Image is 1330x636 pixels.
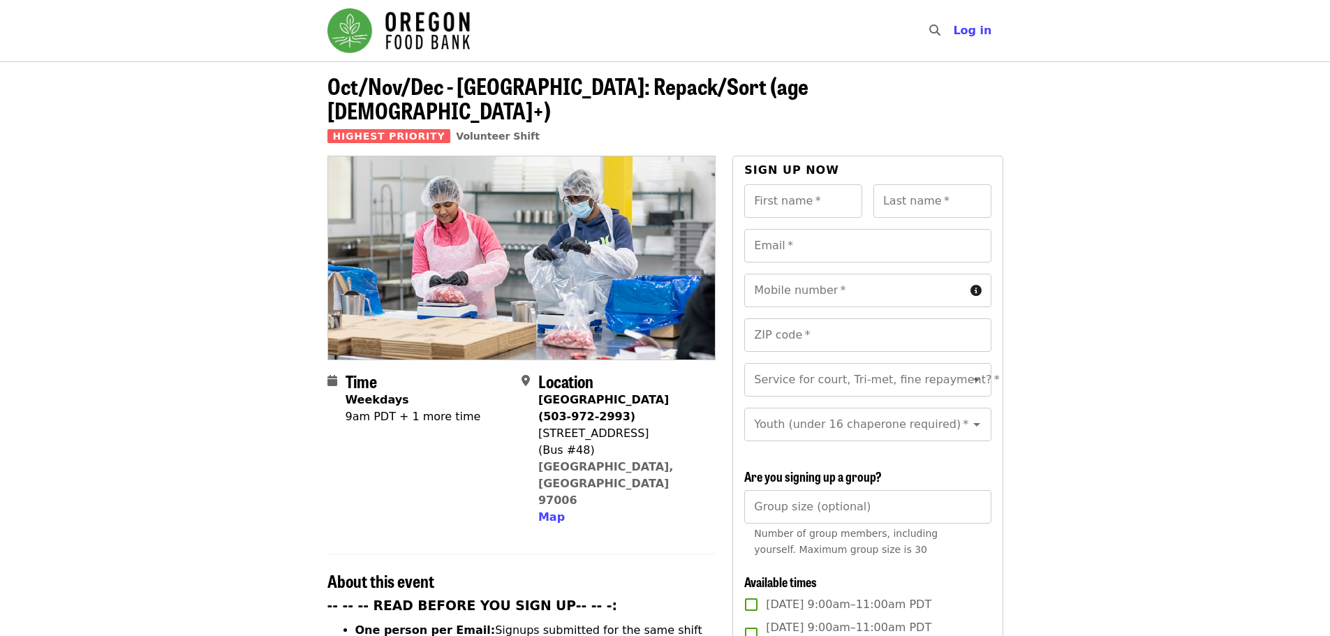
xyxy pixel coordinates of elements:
strong: [GEOGRAPHIC_DATA] (503-972-2993) [538,393,669,423]
span: Map [538,510,565,524]
div: (Bus #48) [538,442,704,459]
span: Time [346,369,377,393]
a: Volunteer Shift [456,131,540,142]
span: Location [538,369,593,393]
i: circle-info icon [970,284,982,297]
span: [DATE] 9:00am–11:00am PDT [766,596,931,613]
span: Log in [953,24,991,37]
span: Sign up now [744,163,839,177]
div: 9am PDT + 1 more time [346,408,481,425]
i: calendar icon [327,374,337,387]
input: Last name [873,184,991,218]
i: map-marker-alt icon [522,374,530,387]
a: [GEOGRAPHIC_DATA], [GEOGRAPHIC_DATA] 97006 [538,460,674,507]
button: Open [967,370,987,390]
input: Email [744,229,991,262]
input: Mobile number [744,274,964,307]
span: Are you signing up a group? [744,467,882,485]
input: Search [949,14,960,47]
span: Highest Priority [327,129,451,143]
div: [STREET_ADDRESS] [538,425,704,442]
span: Number of group members, including yourself. Maximum group size is 30 [754,528,938,555]
img: Oct/Nov/Dec - Beaverton: Repack/Sort (age 10+) organized by Oregon Food Bank [328,156,716,359]
span: Oct/Nov/Dec - [GEOGRAPHIC_DATA]: Repack/Sort (age [DEMOGRAPHIC_DATA]+) [327,69,808,126]
span: About this event [327,568,434,593]
button: Map [538,509,565,526]
button: Open [967,415,987,434]
input: First name [744,184,862,218]
span: Available times [744,572,817,591]
button: Log in [942,17,1003,45]
strong: Weekdays [346,393,409,406]
i: search icon [929,24,940,37]
strong: -- -- -- READ BEFORE YOU SIGN UP-- -- -: [327,598,618,613]
input: ZIP code [744,318,991,352]
img: Oregon Food Bank - Home [327,8,470,53]
input: [object Object] [744,490,991,524]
